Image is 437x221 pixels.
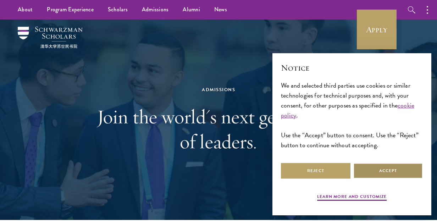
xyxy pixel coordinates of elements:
[281,81,423,150] div: We and selected third parties use cookies or similar technologies for technical purposes and, wit...
[317,193,387,202] button: Learn more and customize
[96,104,341,154] h1: Join the world's next generation of leaders.
[357,10,397,49] a: Apply
[281,163,350,179] button: Reject
[353,163,423,179] button: Accept
[281,100,414,120] a: cookie policy
[281,62,423,74] h2: Notice
[18,27,83,48] img: Schwarzman Scholars
[96,86,341,94] div: Admissions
